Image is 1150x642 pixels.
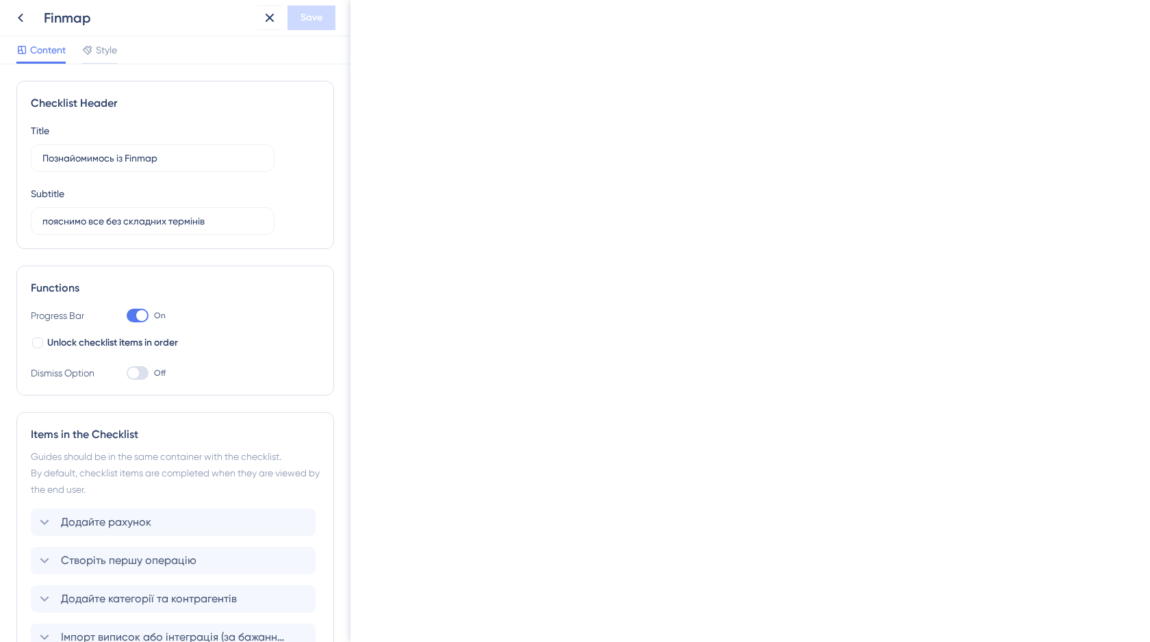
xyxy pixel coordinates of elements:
span: Unlock checklist items in order [47,335,178,351]
div: Checklist Header [31,95,320,112]
span: Додайте категорії та контрагентів [61,591,237,607]
span: On [154,310,166,321]
div: Dismiss Option [31,365,99,381]
div: Items in the Checklist [31,426,320,443]
div: Progress Bar [31,307,99,324]
span: Save [301,10,322,26]
span: Додайте рахунок [61,514,151,530]
span: Створіть першу операцію [61,552,196,569]
div: Guides should be in the same container with the checklist. By default, checklist items are comple... [31,448,320,498]
span: Style [96,42,117,58]
span: Content [30,42,66,58]
button: Save [287,5,335,30]
div: Finmap [44,8,252,27]
span: Off [154,368,166,378]
div: Title [31,123,49,139]
div: Subtitle [31,185,64,202]
input: Header 1 [42,151,263,166]
div: Functions [31,280,320,296]
input: Header 2 [42,214,263,229]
